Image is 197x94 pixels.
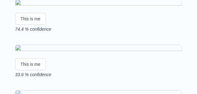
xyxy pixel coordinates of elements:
[15,71,182,78] p: 33.6 % confidence
[15,13,46,25] button: This is me
[15,45,182,53] img: 52ca55699012ddfd47557a61c64253292e2206d7.gif
[15,26,182,32] p: 74.4 % confidence
[15,58,46,70] button: This is me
